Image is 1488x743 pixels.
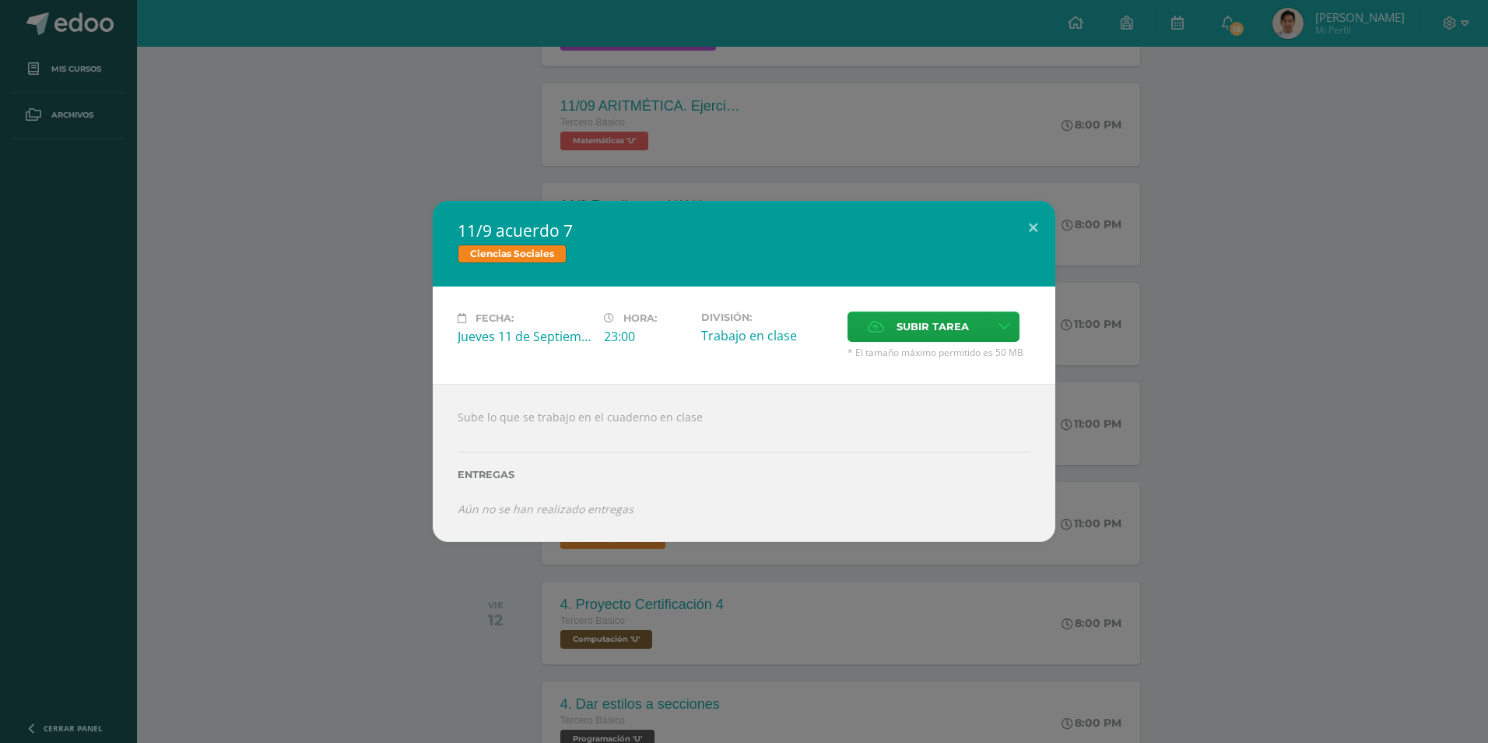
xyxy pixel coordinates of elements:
div: Jueves 11 de Septiembre [458,328,591,345]
h2: 11/9 acuerdo 7 [458,220,1030,241]
label: División: [701,312,835,323]
span: * El tamaño máximo permitido es 50 MB [848,346,1030,359]
button: Close (Esc) [1011,201,1055,254]
div: Trabajo en clase [701,327,835,344]
span: Subir tarea [897,312,969,341]
span: Hora: [623,312,657,324]
label: Entregas [458,469,1030,481]
div: Sube lo que se trabajo en el cuaderno en clase [433,384,1055,541]
i: Aún no se han realizado entregas [458,502,633,516]
span: Fecha: [476,312,514,324]
span: Ciencias Sociales [458,245,567,263]
div: 23:00 [604,328,689,345]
